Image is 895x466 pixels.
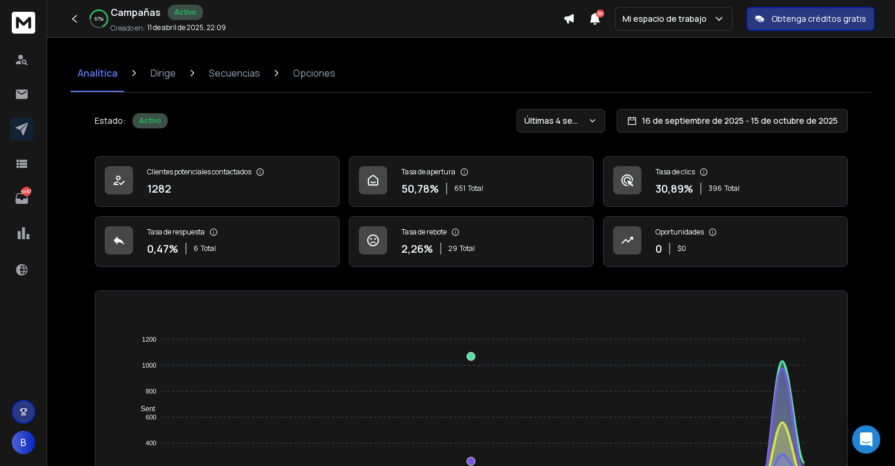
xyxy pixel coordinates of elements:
[12,431,35,454] button: B
[145,388,156,395] tspan: 800
[603,216,848,267] a: Oportunidades0$0
[151,67,176,80] font: Dirige
[21,436,26,449] font: B
[430,181,439,196] font: %
[724,183,740,193] font: Total
[656,181,684,196] font: 30,89
[642,115,838,126] font: 16 de septiembre de 2025 - 15 de octubre de 2025
[617,109,848,133] button: 16 de septiembre de 2025 - 15 de octubre de 2025
[145,439,156,447] tspan: 400
[401,167,455,177] font: Tasa de apertura
[147,167,251,177] font: Clientes potenciales contactados
[656,167,695,177] font: Tasa de clics
[139,115,161,125] font: Activo
[132,405,155,413] span: Sent
[747,7,874,31] button: Obtenga créditos gratis
[656,227,704,237] font: Oportunidades
[202,54,267,92] a: Secuencias
[424,242,433,256] font: %
[145,414,156,421] tspan: 600
[147,227,205,237] font: Tasa de respuesta
[95,216,340,267] a: Tasa de respuesta0,47%6Total
[95,15,99,22] font: 67
[286,54,342,92] a: Opciones
[209,67,260,80] font: Secuencias
[174,7,197,17] font: Activo
[401,181,430,196] font: 50,78
[349,216,594,267] a: Tasa de rebote2,26%29Total
[684,181,693,196] font: %
[293,67,335,80] font: Opciones
[99,15,104,22] font: %
[454,183,465,193] font: 651
[524,115,598,126] font: Últimas 4 semanas
[144,54,183,92] a: Dirige
[147,242,169,256] font: 0,47
[78,67,118,80] font: Analítica
[71,54,125,92] a: Analítica
[401,227,447,237] font: Tasa de rebote
[771,13,866,24] font: Obtenga créditos gratis
[708,183,722,193] font: 396
[147,22,226,32] font: 11 de abril de 2025, 22:09
[852,425,880,454] div: Abrir Intercom Messenger
[95,156,340,207] a: Clientes potenciales contactados1282
[201,243,216,253] font: Total
[147,181,171,196] font: 1282
[623,13,707,24] font: Mi espacio de trabajo
[111,23,145,33] font: Creado en:
[677,243,681,253] font: $
[448,243,457,253] font: 29
[169,242,178,256] font: %
[95,115,125,126] font: Estado:
[111,6,161,19] font: Campañas
[349,156,594,207] a: Tasa de apertura50,78%651Total
[194,243,198,253] font: 6
[142,362,156,369] tspan: 1000
[460,243,475,253] font: Total
[10,187,34,210] a: 6497
[401,242,424,256] font: 2,26
[603,156,848,207] a: Tasa de clics30,89%396Total
[21,188,31,194] font: 6497
[597,10,603,16] font: 50
[468,183,483,193] font: Total
[142,336,156,343] tspan: 1200
[681,243,686,253] font: 0
[656,242,662,256] font: 0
